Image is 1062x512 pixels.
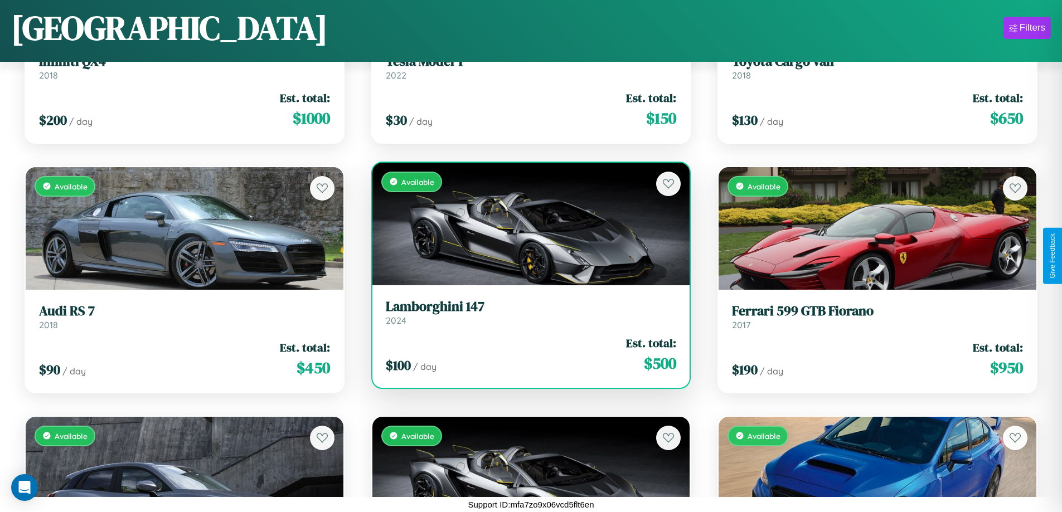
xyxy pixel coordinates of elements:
a: Infiniti QX42018 [39,53,330,81]
span: 2024 [386,315,406,326]
span: Est. total: [280,90,330,106]
a: Audi RS 72018 [39,303,330,330]
span: $ 90 [39,360,60,379]
span: $ 150 [646,107,676,129]
span: / day [62,365,86,377]
span: Available [401,177,434,187]
p: Support ID: mfa7zo9x06vcd5flt6en [468,497,594,512]
span: Available [55,431,88,441]
span: Est. total: [973,339,1023,355]
a: Toyota Cargo Van2018 [732,53,1023,81]
span: / day [409,116,433,127]
span: 2017 [732,319,750,330]
h3: Audi RS 7 [39,303,330,319]
span: / day [760,365,783,377]
span: $ 30 [386,111,407,129]
span: $ 100 [386,356,411,374]
div: Give Feedback [1049,233,1056,279]
div: Open Intercom Messenger [11,474,38,501]
h3: Toyota Cargo Van [732,53,1023,70]
span: Available [401,431,434,441]
span: / day [760,116,783,127]
span: / day [413,361,437,372]
h1: [GEOGRAPHIC_DATA] [11,5,328,51]
span: $ 650 [990,107,1023,129]
h3: Ferrari 599 GTB Fiorano [732,303,1023,319]
span: 2018 [39,70,58,81]
span: / day [69,116,93,127]
span: Est. total: [626,335,676,351]
span: Available [748,431,780,441]
span: $ 190 [732,360,758,379]
span: Est. total: [626,90,676,106]
span: 2022 [386,70,406,81]
a: Tesla Model Y2022 [386,53,677,81]
span: Available [55,182,88,191]
a: Lamborghini 1472024 [386,299,677,326]
h3: Tesla Model Y [386,53,677,70]
span: Est. total: [280,339,330,355]
h3: Infiniti QX4 [39,53,330,70]
span: Available [748,182,780,191]
span: $ 200 [39,111,67,129]
a: Ferrari 599 GTB Fiorano2017 [732,303,1023,330]
div: Filters [1020,22,1045,33]
span: 2018 [39,319,58,330]
span: $ 500 [644,352,676,374]
h3: Lamborghini 147 [386,299,677,315]
span: $ 450 [297,357,330,379]
span: Est. total: [973,90,1023,106]
span: $ 950 [990,357,1023,379]
button: Filters [1003,17,1051,39]
span: $ 1000 [293,107,330,129]
span: $ 130 [732,111,758,129]
span: 2018 [732,70,751,81]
